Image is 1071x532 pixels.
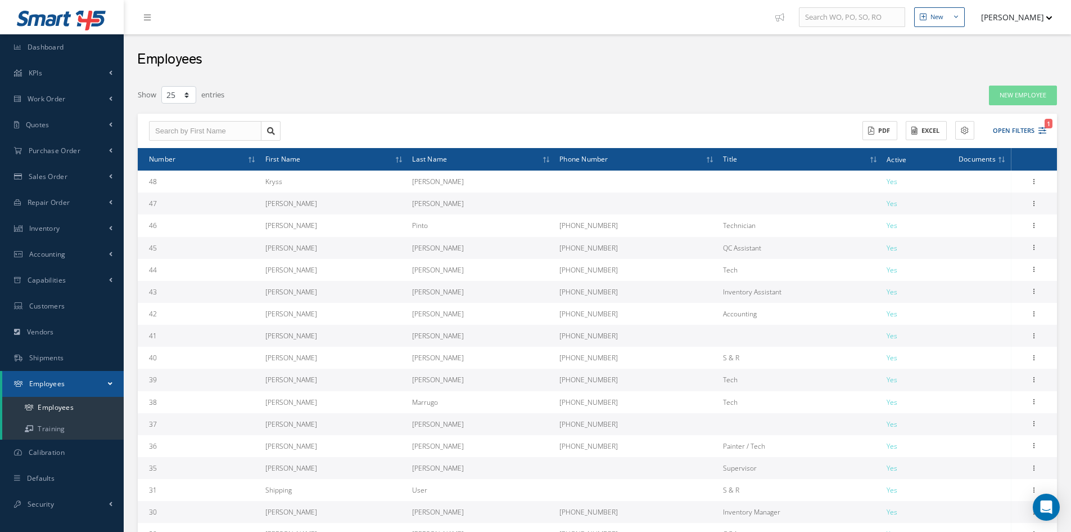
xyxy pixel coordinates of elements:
td: 39 [138,369,261,391]
span: Yes [887,507,897,517]
td: [PERSON_NAME] [261,347,408,369]
td: [PHONE_NUMBER] [555,303,718,325]
span: Accounting [29,249,66,259]
button: PDF [862,121,897,141]
td: [PERSON_NAME] [408,237,555,259]
td: [PHONE_NUMBER] [555,347,718,369]
td: Inventory Assistant [718,281,882,303]
span: Inventory [29,223,60,233]
span: Yes [887,463,897,473]
td: Tech [718,259,882,281]
td: 42 [138,303,261,325]
td: [PHONE_NUMBER] [555,501,718,523]
span: Last Name [412,153,447,164]
input: Search by First Name [149,121,261,141]
button: [PERSON_NAME] [970,6,1052,28]
td: 41 [138,325,261,347]
span: Yes [887,265,897,275]
td: [PERSON_NAME] [261,369,408,391]
td: 46 [138,214,261,236]
td: [PHONE_NUMBER] [555,237,718,259]
span: Yes [887,441,897,451]
span: 1 [1045,119,1052,128]
td: 31 [138,479,261,501]
td: [PERSON_NAME] [408,413,555,435]
label: Show [138,85,156,101]
td: QC Assistant [718,237,882,259]
td: [PERSON_NAME] [408,501,555,523]
td: Kryss [261,171,408,193]
td: 47 [138,193,261,214]
span: Yes [887,243,897,253]
td: Inventory Manager [718,501,882,523]
td: [PERSON_NAME] [261,501,408,523]
td: Supervisor [718,457,882,479]
td: [PERSON_NAME] [261,413,408,435]
td: [PHONE_NUMBER] [555,391,718,413]
span: Yes [887,485,897,495]
td: [PERSON_NAME] [261,193,408,214]
td: [PERSON_NAME] [261,325,408,347]
span: Yes [887,177,897,186]
span: Yes [887,375,897,385]
span: Repair Order [28,198,70,207]
span: Quotes [26,120,49,129]
td: 44 [138,259,261,281]
span: Customers [29,301,65,311]
td: [PHONE_NUMBER] [555,281,718,303]
span: First Name [265,153,301,164]
td: 43 [138,281,261,303]
button: New [914,7,965,27]
span: Yes [887,199,897,208]
td: [PERSON_NAME] [408,435,555,457]
span: Title [723,153,737,164]
td: [PERSON_NAME] [408,347,555,369]
td: User [408,479,555,501]
td: [PERSON_NAME] [261,391,408,413]
span: Calibration [29,448,65,457]
td: [PHONE_NUMBER] [555,214,718,236]
td: 48 [138,171,261,193]
span: Employees [29,379,65,388]
td: Shipping [261,479,408,501]
td: 35 [138,457,261,479]
label: entries [201,85,224,101]
span: Yes [887,287,897,297]
span: Sales Order [29,172,67,181]
span: Dashboard [28,42,64,52]
span: Yes [887,221,897,230]
div: New [930,12,943,22]
button: Open Filters1 [983,122,1046,140]
td: 40 [138,347,261,369]
span: Yes [887,331,897,341]
td: Technician [718,214,882,236]
td: Tech [718,369,882,391]
td: 38 [138,391,261,413]
td: [PERSON_NAME] [408,369,555,391]
span: Documents [959,153,996,164]
td: Pinto [408,214,555,236]
span: Yes [887,419,897,429]
td: [PERSON_NAME] [261,214,408,236]
a: Training [2,418,124,440]
td: 30 [138,501,261,523]
span: Security [28,499,54,509]
span: Vendors [27,327,54,337]
td: [PERSON_NAME] [261,435,408,457]
span: Defaults [27,473,55,483]
span: Phone Number [559,153,608,164]
input: Search WO, PO, SO, RO [799,7,905,28]
td: Painter / Tech [718,435,882,457]
td: [PERSON_NAME] [408,259,555,281]
span: Purchase Order [29,146,80,155]
td: [PERSON_NAME] [261,237,408,259]
a: Employees [2,371,124,397]
td: 37 [138,413,261,435]
td: [PHONE_NUMBER] [555,325,718,347]
td: [PERSON_NAME] [408,303,555,325]
td: [PERSON_NAME] [408,325,555,347]
td: [PERSON_NAME] [261,457,408,479]
span: Capabilities [28,275,66,285]
a: New Employee [989,86,1057,105]
span: Yes [887,353,897,363]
